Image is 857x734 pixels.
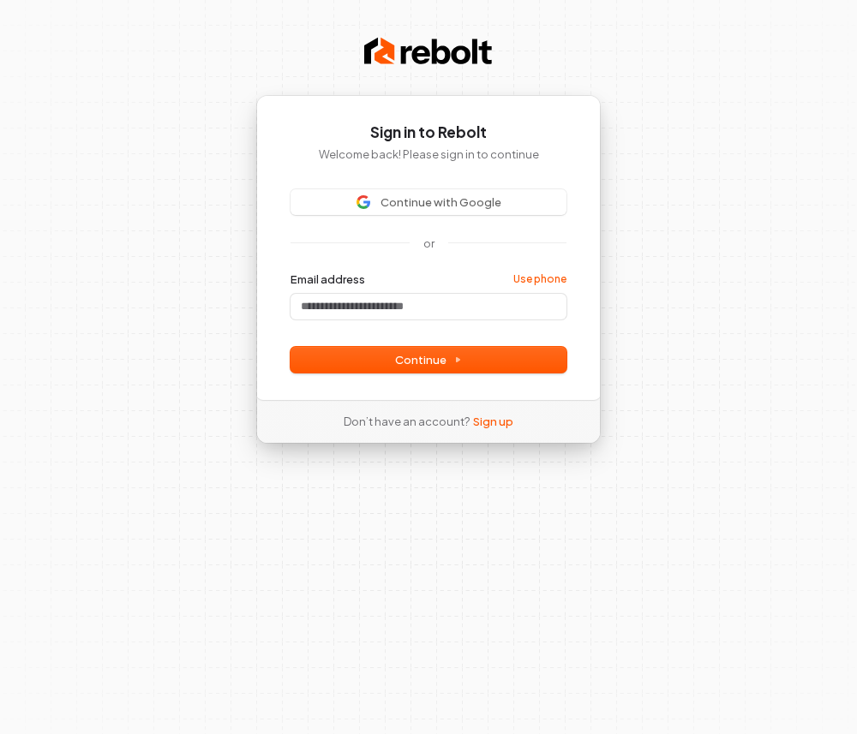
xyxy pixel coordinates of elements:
button: Continue [291,347,566,373]
img: Sign in with Google [357,195,370,209]
button: Sign in with GoogleContinue with Google [291,189,566,215]
a: Use phone [513,272,566,286]
img: Rebolt Logo [364,34,493,69]
span: Continue [395,352,462,367]
p: Welcome back! Please sign in to continue [291,146,566,162]
h1: Sign in to Rebolt [291,122,566,143]
span: Continue with Google [381,194,501,210]
a: Sign up [473,414,513,429]
p: or [423,236,434,251]
label: Email address [291,272,365,287]
span: Don’t have an account? [344,414,470,429]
